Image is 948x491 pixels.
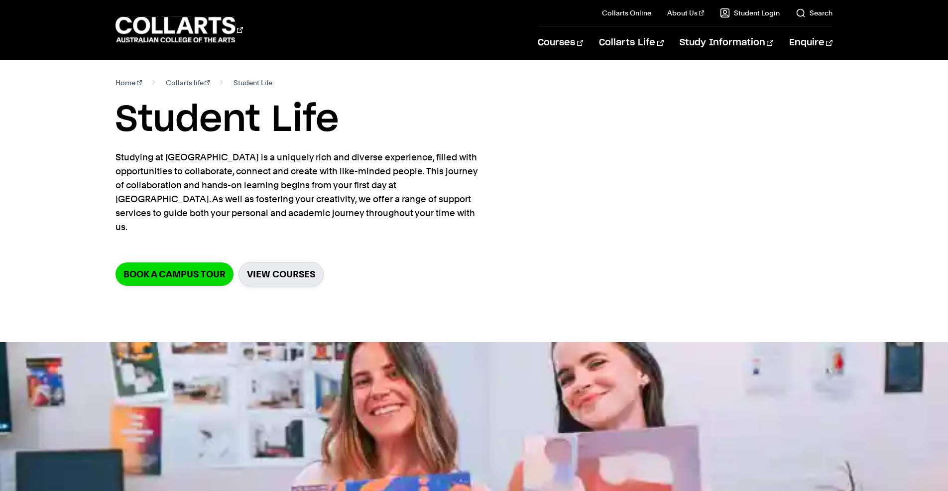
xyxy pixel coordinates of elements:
[166,76,210,90] a: Collarts life
[116,150,479,234] p: Studying at [GEOGRAPHIC_DATA] is a uniquely rich and diverse experience, filled with opportunitie...
[116,15,243,44] div: Go to homepage
[796,8,832,18] a: Search
[599,26,663,59] a: Collarts Life
[538,26,583,59] a: Courses
[667,8,704,18] a: About Us
[116,98,832,142] h1: Student Life
[116,262,234,286] a: Book a Campus Tour
[720,8,780,18] a: Student Login
[238,262,324,286] a: View Courses
[116,76,142,90] a: Home
[680,26,773,59] a: Study Information
[602,8,651,18] a: Collarts Online
[234,76,272,90] span: Student Life
[789,26,832,59] a: Enquire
